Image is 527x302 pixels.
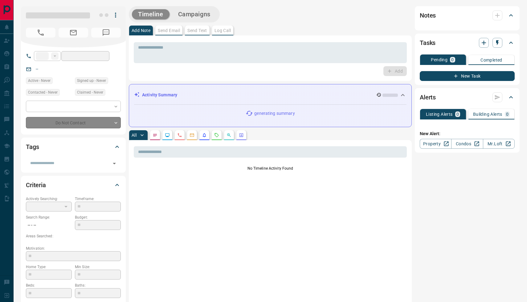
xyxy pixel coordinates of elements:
[420,35,515,50] div: Tasks
[36,66,38,71] a: --
[77,89,103,95] span: Claimed - Never
[480,58,502,62] p: Completed
[420,8,515,23] div: Notes
[134,89,406,101] div: Activity Summary
[26,264,72,270] p: Home Type:
[190,133,194,138] svg: Emails
[142,92,177,98] p: Activity Summary
[26,246,121,251] p: Motivation:
[110,159,119,168] button: Open
[483,139,515,149] a: Mr.Loft
[75,196,121,202] p: Timeframe:
[132,133,137,137] p: All
[134,166,407,171] p: No Timeline Activity Found
[172,9,217,19] button: Campaigns
[456,112,459,116] p: 0
[420,139,451,149] a: Property
[165,133,170,138] svg: Lead Browsing Activity
[426,112,453,116] p: Listing Alerts
[153,133,157,138] svg: Notes
[26,117,121,128] div: Do Not Contact
[227,133,231,138] svg: Opportunities
[26,28,55,38] span: No Number
[451,139,483,149] a: Condos
[26,139,121,154] div: Tags
[420,10,436,20] h2: Notes
[75,264,121,270] p: Min Size:
[420,92,436,102] h2: Alerts
[420,131,515,137] p: New Alert:
[132,9,170,19] button: Timeline
[254,110,295,117] p: generating summary
[26,178,121,192] div: Criteria
[420,90,515,105] div: Alerts
[420,38,435,48] h2: Tasks
[26,233,121,239] p: Areas Searched:
[59,28,88,38] span: No Email
[214,133,219,138] svg: Requests
[75,215,121,220] p: Budget:
[26,215,72,220] p: Search Range:
[26,220,72,230] p: -- - --
[506,112,509,116] p: 0
[26,283,72,288] p: Beds:
[431,58,447,62] p: Pending
[28,89,58,95] span: Contacted - Never
[26,142,39,152] h2: Tags
[451,58,454,62] p: 0
[28,78,51,84] span: Active - Never
[239,133,244,138] svg: Agent Actions
[420,71,515,81] button: New Task
[75,283,121,288] p: Baths:
[202,133,207,138] svg: Listing Alerts
[132,28,150,33] p: Add Note
[26,196,72,202] p: Actively Searching:
[26,180,46,190] h2: Criteria
[91,28,121,38] span: No Number
[77,78,106,84] span: Signed up - Never
[473,112,502,116] p: Building Alerts
[177,133,182,138] svg: Calls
